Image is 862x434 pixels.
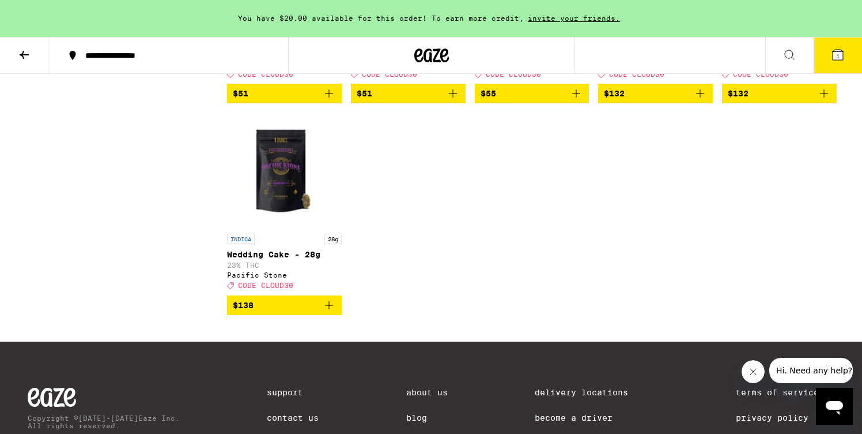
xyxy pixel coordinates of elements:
[238,14,524,22] span: You have $20.00 available for this order! To earn more credit,
[742,360,765,383] iframe: Close message
[598,84,713,103] button: Add to bag
[233,301,254,310] span: $138
[227,113,342,228] img: Pacific Stone - Wedding Cake - 28g
[736,413,834,422] a: Privacy Policy
[609,70,664,78] span: CODE CLOUD30
[227,250,342,259] p: Wedding Cake - 28g
[238,70,293,78] span: CODE CLOUD30
[486,70,541,78] span: CODE CLOUD30
[604,89,625,98] span: $132
[406,388,448,397] a: About Us
[227,113,342,295] a: Open page for Wedding Cake - 28g from Pacific Stone
[362,70,417,78] span: CODE CLOUD30
[481,89,496,98] span: $55
[233,89,248,98] span: $51
[728,89,748,98] span: $132
[357,89,372,98] span: $51
[267,413,319,422] a: Contact Us
[227,234,255,244] p: INDICA
[535,413,649,422] a: Become a Driver
[227,84,342,103] button: Add to bag
[28,414,180,429] p: Copyright © [DATE]-[DATE] Eaze Inc. All rights reserved.
[836,53,840,59] span: 1
[351,84,466,103] button: Add to bag
[227,295,342,315] button: Add to bag
[227,261,342,269] p: 23% THC
[475,84,589,103] button: Add to bag
[769,358,853,383] iframe: Message from company
[238,282,293,290] span: CODE CLOUD30
[816,388,853,425] iframe: Button to launch messaging window
[736,388,834,397] a: Terms of Service
[524,14,624,22] span: invite your friends.
[406,413,448,422] a: Blog
[324,234,342,244] p: 28g
[814,38,862,73] button: 1
[267,388,319,397] a: Support
[733,70,788,78] span: CODE CLOUD30
[535,388,649,397] a: Delivery Locations
[722,84,837,103] button: Add to bag
[227,271,342,279] div: Pacific Stone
